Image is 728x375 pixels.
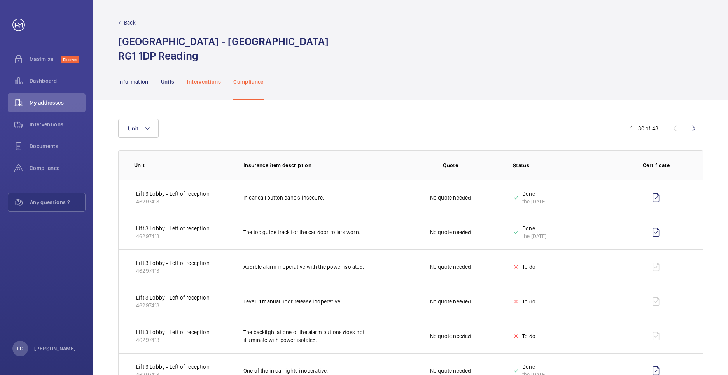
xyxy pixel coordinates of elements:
[522,363,546,371] p: Done
[513,161,613,169] p: Status
[522,198,546,205] div: the [DATE]
[161,78,175,86] p: Units
[136,267,210,275] p: 46297413
[136,336,210,344] p: 46297413
[30,142,86,150] span: Documents
[522,190,546,198] p: Done
[128,125,138,131] span: Unit
[136,198,210,205] p: 46297413
[243,328,388,344] p: The backlight at one of the alarm buttons does not illuminate with power isolated.
[430,263,471,271] p: No quote needed
[30,55,61,63] span: Maximize
[187,78,221,86] p: Interventions
[233,78,264,86] p: Compliance
[30,77,86,85] span: Dashboard
[522,224,546,232] p: Done
[136,363,210,371] p: Lift 3 Lobby - Left of reception
[136,224,210,232] p: Lift 3 Lobby - Left of reception
[30,164,86,172] span: Compliance
[522,232,546,240] div: the [DATE]
[34,345,76,352] p: [PERSON_NAME]
[522,298,535,305] p: To do
[243,161,388,169] p: Insurance item description
[136,259,210,267] p: Lift 3 Lobby - Left of reception
[30,198,85,206] span: Any questions ?
[243,263,388,271] p: Audible alarm inoperative with the power isolated.
[522,263,535,271] p: To do
[124,19,136,26] p: Back
[17,345,23,352] p: LG
[443,161,458,169] p: Quote
[118,34,329,63] h1: [GEOGRAPHIC_DATA] - [GEOGRAPHIC_DATA] RG1 1DP Reading
[61,56,79,63] span: Discover
[30,99,86,107] span: My addresses
[118,78,149,86] p: Information
[136,301,210,309] p: 46297413
[30,121,86,128] span: Interventions
[430,228,471,236] p: No quote needed
[136,328,210,336] p: Lift 3 Lobby - Left of reception
[136,294,210,301] p: Lift 3 Lobby - Left of reception
[430,298,471,305] p: No quote needed
[430,332,471,340] p: No quote needed
[430,194,471,202] p: No quote needed
[625,161,687,169] p: Certificate
[118,119,159,138] button: Unit
[136,232,210,240] p: 46297413
[243,228,388,236] p: The top guide track for the car door rollers worn.
[430,367,471,375] p: No quote needed
[630,124,658,132] div: 1 – 30 of 43
[243,194,388,202] p: In car call button panels insecure.
[134,161,231,169] p: Unit
[522,332,535,340] p: To do
[243,298,388,305] p: Level -1 manual door release inoperative.
[136,190,210,198] p: Lift 3 Lobby - Left of reception
[243,367,388,375] p: One of the in car lights inoperative.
